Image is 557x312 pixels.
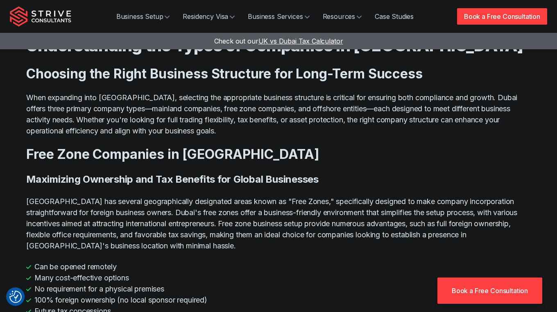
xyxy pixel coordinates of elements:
[26,294,531,305] li: 100% foreign ownership (no local sponsor required)
[26,172,531,186] h4: Maximizing Ownership and Tax Benefits for Global Businesses
[10,6,71,27] img: Strive Consultants
[110,8,177,25] a: Business Setup
[26,146,531,163] h3: Free Zone Companies in [GEOGRAPHIC_DATA]
[241,8,316,25] a: Business Services
[258,37,343,45] span: UK vs Dubai Tax Calculator
[9,291,22,303] button: Consent Preferences
[26,196,531,251] p: [GEOGRAPHIC_DATA] has several geographically designated areas known as "Free Zones," specifically...
[214,37,343,45] a: Check out ourUK vs Dubai Tax Calculator
[457,8,547,25] a: Book a Free Consultation
[26,272,531,283] li: Many cost-effective options
[368,8,420,25] a: Case Studies
[176,8,241,25] a: Residency Visa
[26,261,531,272] li: Can be opened remotely
[316,8,369,25] a: Resources
[26,66,531,82] h3: Choosing the Right Business Structure for Long-Term Success
[9,291,22,303] img: Revisit consent button
[437,278,542,304] a: Book a Free Consultation
[26,283,531,294] li: No requirement for a physical premises
[26,92,531,136] p: When expanding into [GEOGRAPHIC_DATA], selecting the appropriate business structure is critical f...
